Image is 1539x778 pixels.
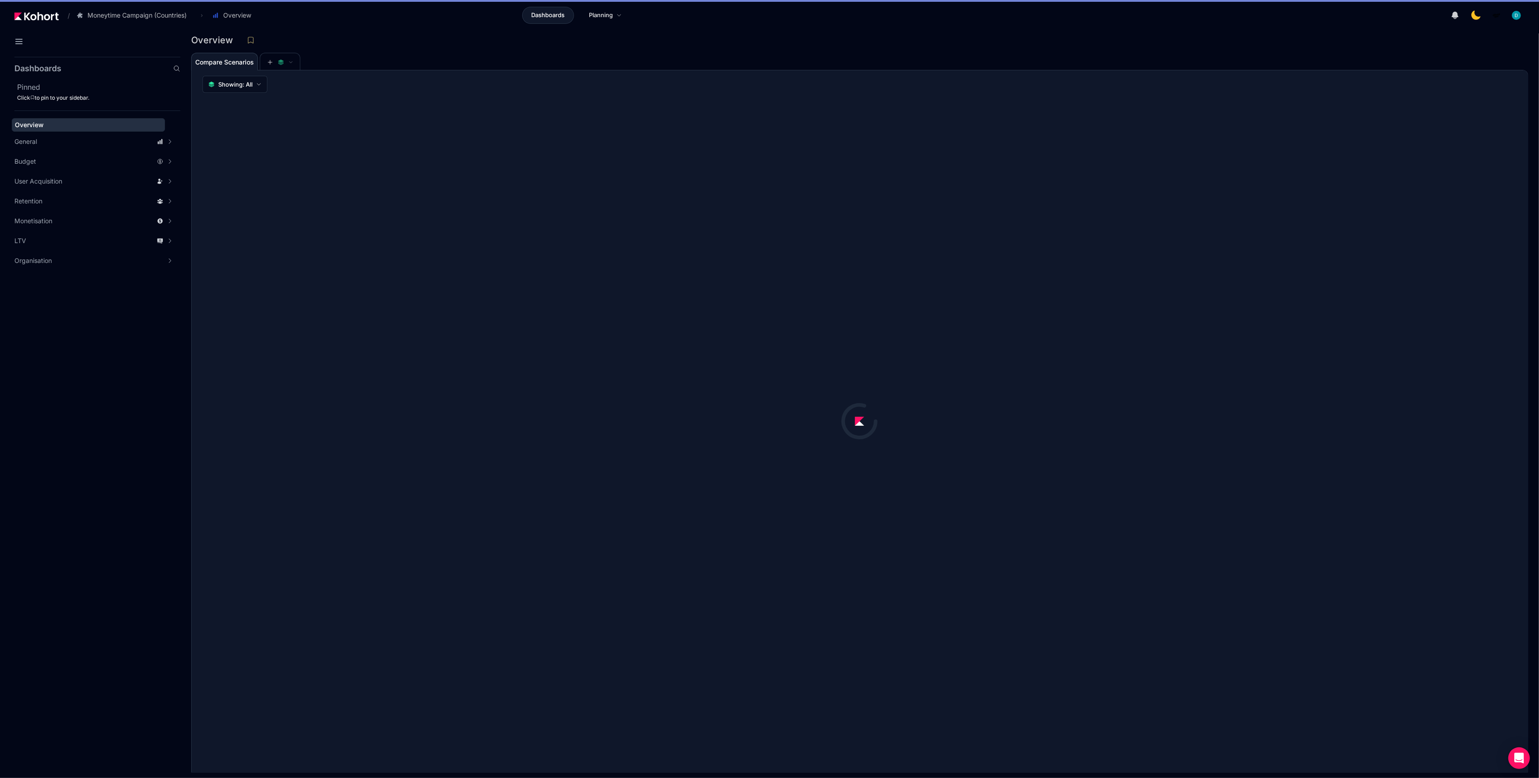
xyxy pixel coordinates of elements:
[191,36,239,45] h3: Overview
[60,11,70,20] span: /
[1492,11,1501,20] img: logo_MoneyTimeLogo_1_20250619094856634230.png
[15,121,44,129] span: Overview
[195,59,254,65] span: Compare Scenarios
[14,12,59,20] img: Kohort logo
[579,7,631,24] a: Planning
[14,236,26,245] span: LTV
[87,11,187,20] span: Moneytime Campaign (Countries)
[589,11,613,20] span: Planning
[531,11,565,20] span: Dashboards
[14,256,52,265] span: Organisation
[14,64,61,73] h2: Dashboards
[72,8,196,23] button: Moneytime Campaign (Countries)
[17,82,180,92] h2: Pinned
[1508,747,1530,769] div: Open Intercom Messenger
[218,80,253,89] span: Showing: All
[17,94,180,101] div: Click to pin to your sidebar.
[12,118,165,132] a: Overview
[202,76,267,93] button: Showing: All
[14,197,42,206] span: Retention
[14,177,62,186] span: User Acquisition
[14,157,36,166] span: Budget
[522,7,574,24] a: Dashboards
[207,8,261,23] button: Overview
[223,11,251,20] span: Overview
[199,12,205,19] span: ›
[14,137,37,146] span: General
[14,216,52,226] span: Monetisation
